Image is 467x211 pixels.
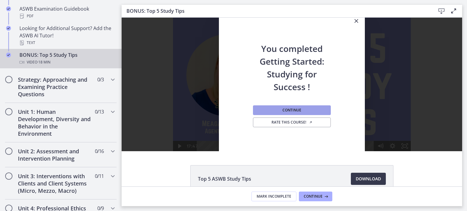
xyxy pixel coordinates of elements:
[126,7,426,15] h3: BONUS: Top 5 Study Tips
[252,30,332,93] h2: You completed Getting Started: Studying for Success !
[95,108,104,115] span: 0 / 13
[257,194,291,199] span: Mark Incomplete
[309,121,313,124] i: Opens in a new window
[19,51,114,66] div: BONUS: Top 5 Study Tips
[253,123,265,134] button: Mute
[51,123,64,134] button: Play Video
[253,105,331,115] button: Continue
[251,192,296,201] button: Mark Incomplete
[19,5,114,20] div: ASWB Examination Guidebook
[18,172,92,194] h2: Unit 3: Interventions with Clients and Client Systems (Micro, Mezzo, Macro)
[19,12,114,20] div: PDF
[80,123,250,134] div: Playbar
[6,6,11,11] i: Completed
[253,117,331,127] a: Rate this course! Opens in a new window
[282,108,301,113] span: Continue
[95,172,104,180] span: 0 / 11
[351,173,386,185] a: Download
[151,49,189,74] button: Play Video: ctg1jqmqvn4c72r5ti50.mp4
[18,148,92,162] h2: Unit 2: Assessment and Intervention Planning
[198,175,251,182] span: Top 5 ASWB Study Tips
[19,59,114,66] div: Video
[6,26,11,31] i: Completed
[18,108,92,137] h2: Unit 1: Human Development, Diversity and Behavior in the Environment
[97,76,104,83] span: 0 / 3
[18,76,92,98] h2: Strategy: Approaching and Examining Practice Questions
[348,12,365,30] button: Close
[277,123,289,134] button: Fullscreen
[265,123,277,134] button: Show settings menu
[19,39,114,46] div: Text
[6,53,11,57] i: Completed
[304,194,323,199] span: Continue
[299,192,332,201] button: Continue
[272,120,313,125] span: Rate this course!
[19,25,114,46] div: Looking for Additional Support? Add the ASWB AI Tutor!
[356,175,381,182] span: Download
[37,59,50,66] span: · 18 min
[95,148,104,155] span: 0 / 16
